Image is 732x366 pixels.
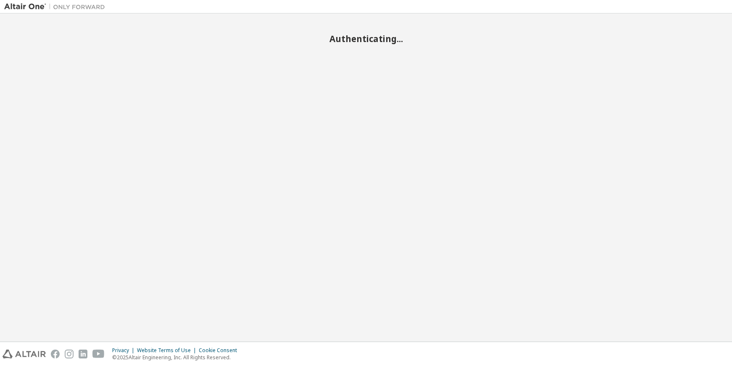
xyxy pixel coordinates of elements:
p: © 2025 Altair Engineering, Inc. All Rights Reserved. [112,354,242,361]
h2: Authenticating... [4,33,728,44]
img: linkedin.svg [79,350,87,358]
img: altair_logo.svg [3,350,46,358]
div: Cookie Consent [199,347,242,354]
img: Altair One [4,3,109,11]
img: youtube.svg [92,350,105,358]
div: Privacy [112,347,137,354]
img: facebook.svg [51,350,60,358]
img: instagram.svg [65,350,74,358]
div: Website Terms of Use [137,347,199,354]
